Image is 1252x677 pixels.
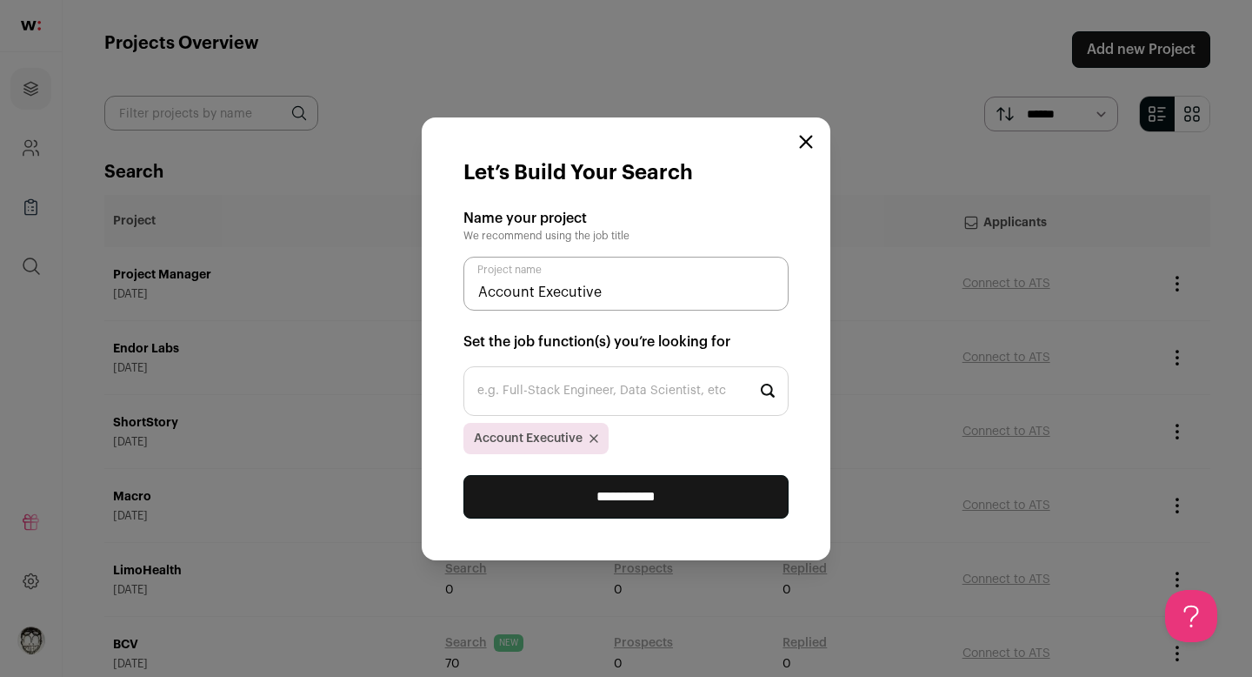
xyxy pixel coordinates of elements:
[463,257,789,311] input: Project name
[799,135,813,149] button: Close modal
[463,208,789,229] h2: Name your project
[1165,590,1217,642] iframe: Toggle Customer Support
[463,366,789,416] input: Start typing...
[474,430,583,447] span: Account Executive
[463,231,629,241] span: We recommend using the job title
[463,332,789,352] h2: Set the job function(s) you’re looking for
[463,159,693,187] h1: Let’s Build Your Search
